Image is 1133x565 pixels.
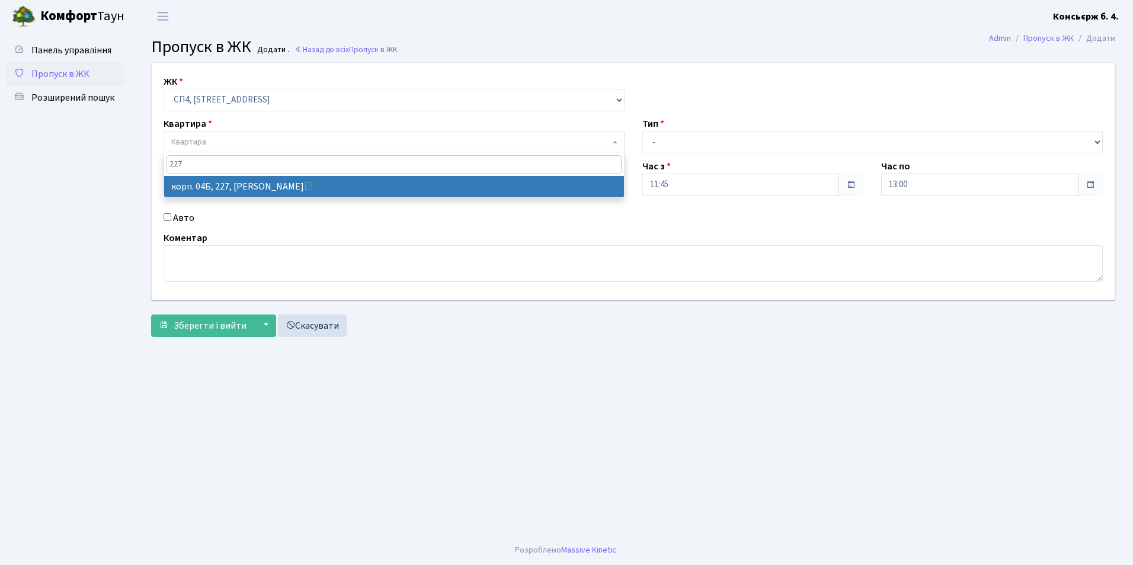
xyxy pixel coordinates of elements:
a: Пропуск в ЖК [6,62,124,86]
img: logo.png [12,5,36,28]
a: Пропуск в ЖК [1023,32,1074,44]
label: Коментар [164,231,207,245]
button: Переключити навігацію [148,7,178,26]
label: Час з [642,159,671,174]
a: Розширений пошук [6,86,124,110]
button: Зберегти і вийти [151,314,254,337]
a: Панель управління [6,38,124,62]
label: Час по [881,159,910,174]
label: Тип [642,117,664,131]
label: Авто [173,211,194,225]
a: Скасувати [278,314,347,337]
a: Консьєрж б. 4. [1053,9,1119,24]
b: Комфорт [40,7,97,25]
label: Квартира [164,117,212,131]
li: корп. 04Б, 227, [PERSON_NAME] [164,176,624,197]
span: Панель управління [31,44,111,57]
label: ЖК [164,75,183,89]
span: Таун [40,7,124,27]
small: Додати . [255,45,289,55]
span: Квартира [171,136,206,148]
span: Пропуск в ЖК [31,68,89,81]
a: Назад до всіхПропуск в ЖК [295,44,398,55]
a: Massive Kinetic [561,544,616,556]
li: Додати [1074,32,1115,45]
b: Консьєрж б. 4. [1053,10,1119,23]
span: Розширений пошук [31,91,114,104]
span: Пропуск в ЖК [151,35,251,59]
nav: breadcrumb [971,26,1133,51]
span: Зберегти і вийти [174,319,247,332]
a: Admin [989,32,1011,44]
span: Пропуск в ЖК [349,44,398,55]
div: Розроблено . [515,544,618,557]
